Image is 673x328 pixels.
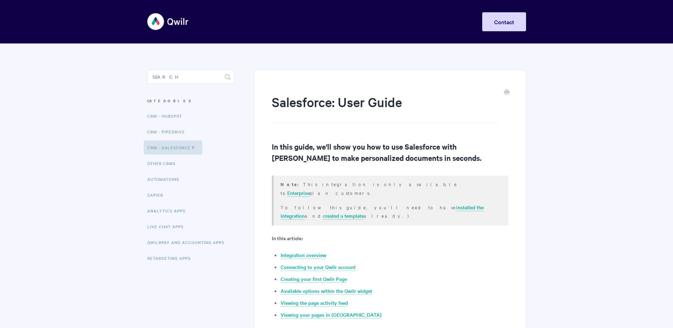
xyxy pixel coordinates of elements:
a: Other CRMs [147,156,181,170]
a: Automations [147,172,184,186]
img: Qwilr Help Center [147,8,189,35]
a: QwilrPay and Accounting Apps [147,235,230,249]
a: Viewing the page activity feed [281,299,348,307]
p: This integration is only available to plan customers. [281,180,499,197]
a: Available options within the Qwilr widget [281,287,372,295]
a: Print this Article [504,89,510,97]
a: Retargeting Apps [147,251,196,265]
a: Zapier [147,188,168,202]
a: Contact [482,12,526,31]
a: Connecting to your Qwilr account [281,263,356,271]
a: Viewing your pages in [GEOGRAPHIC_DATA] [281,311,382,319]
a: Analytics Apps [147,204,191,218]
b: In this article: [272,234,303,242]
h1: Salesforce: User Guide [272,93,497,123]
h2: In this guide, we'll show you how to use Salesforce with [PERSON_NAME] to make personalized docum... [272,141,508,163]
input: Search [147,70,235,84]
a: CRM - Salesforce [144,140,202,155]
p: To follow this guide, you'll need to have and already.) [281,203,499,220]
a: Integration overview [281,251,326,259]
strong: Note: [281,181,303,188]
a: Creating your first Qwilr Page [281,275,347,283]
a: Enterprise [287,189,310,197]
a: CRM - Pipedrive [147,125,190,139]
a: created a template [323,212,364,220]
a: CRM - HubSpot [147,109,187,123]
a: Live Chat Apps [147,219,189,234]
a: installed the integration [281,204,484,220]
h3: Categories [147,94,235,107]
